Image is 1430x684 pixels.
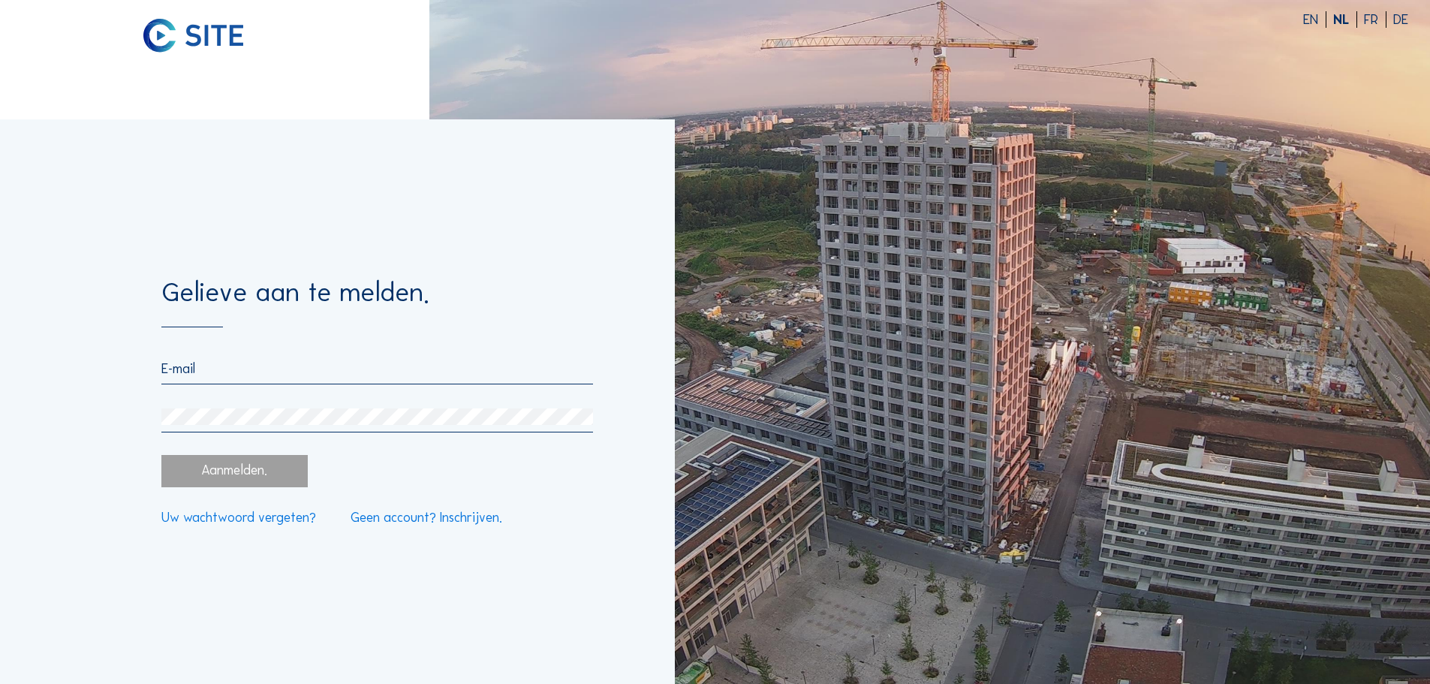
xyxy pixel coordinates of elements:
[1364,14,1386,27] div: FR
[161,455,307,487] div: Aanmelden.
[1333,14,1357,27] div: NL
[161,360,592,377] input: E-mail
[161,511,316,525] a: Uw wachtwoord vergeten?
[161,279,592,327] div: Gelieve aan te melden.
[1303,14,1326,27] div: EN
[351,511,502,525] a: Geen account? Inschrijven.
[1393,14,1408,27] div: DE
[143,19,243,53] img: C-SITE logo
